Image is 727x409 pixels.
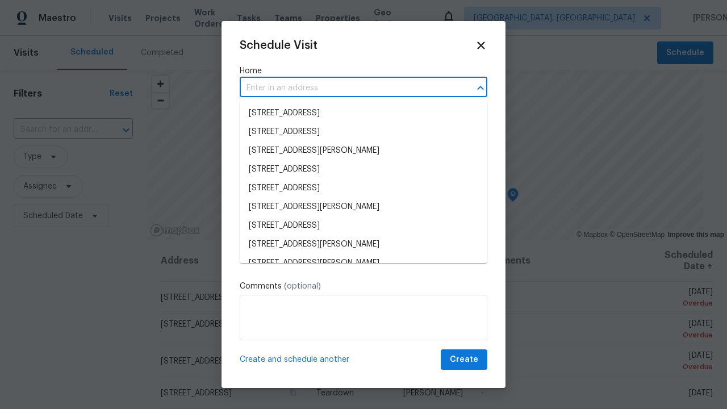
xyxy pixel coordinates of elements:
[240,354,349,365] span: Create and schedule another
[240,216,487,235] li: [STREET_ADDRESS]
[240,104,487,123] li: [STREET_ADDRESS]
[240,123,487,141] li: [STREET_ADDRESS]
[240,40,317,51] span: Schedule Visit
[475,39,487,52] span: Close
[240,80,456,97] input: Enter in an address
[441,349,487,370] button: Create
[450,353,478,367] span: Create
[284,282,321,290] span: (optional)
[240,254,487,273] li: [STREET_ADDRESS][PERSON_NAME]
[240,235,487,254] li: [STREET_ADDRESS][PERSON_NAME]
[240,179,487,198] li: [STREET_ADDRESS]
[240,160,487,179] li: [STREET_ADDRESS]
[240,198,487,216] li: [STREET_ADDRESS][PERSON_NAME]
[240,65,487,77] label: Home
[240,141,487,160] li: [STREET_ADDRESS][PERSON_NAME]
[473,80,488,96] button: Close
[240,281,487,292] label: Comments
